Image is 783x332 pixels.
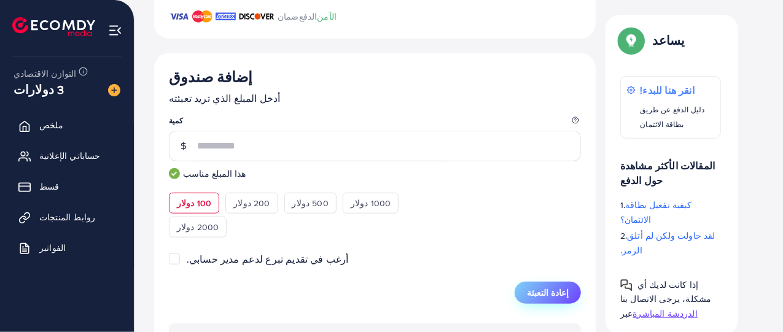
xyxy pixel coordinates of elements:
[620,230,627,242] font: 2.
[9,144,125,168] a: حساباتي الإعلانية
[216,9,236,24] img: ماركة
[527,287,569,299] font: إعادة التعبئة
[620,199,691,226] font: كيفية تفعيل بطاقة الائتمان؟
[9,205,125,230] a: روابط المنتجات
[239,9,275,24] img: ماركة
[14,80,64,98] font: 3 دولارات
[620,279,633,291] img: دليل النوافذ المنبثقة
[39,180,59,193] font: قسط
[39,211,95,223] font: روابط المنتجات
[299,10,317,23] font: الدفع
[633,307,698,319] font: الدردشة المباشرة
[108,23,122,37] img: قائمة طعام
[620,230,715,257] font: لقد حاولت ولكن لم أتلق الرمز.
[169,91,280,105] font: أدخل المبلغ الذي تريد تعبئته
[278,10,299,23] font: ضمان
[515,282,581,304] button: إعادة التعبئة
[620,279,712,319] font: إذا كانت لديك أي مشكلة، يرجى الاتصال بنا عبر
[177,197,211,209] font: 100 دولار
[9,113,125,137] a: ملخص
[620,199,625,211] font: 1.
[12,17,95,36] img: الشعار
[233,197,270,209] font: 200 دولار
[9,236,125,260] a: الفواتير
[169,115,184,126] font: كمية
[351,197,391,209] font: 1000 دولار
[177,221,219,233] font: 2000 دولار
[169,9,189,24] img: ماركة
[169,66,253,87] font: إضافة صندوق
[169,168,180,179] img: مرشد
[187,252,349,266] font: أرغب في تقديم تبرع لدعم مدير حسابي.
[652,31,685,49] font: يساعد
[317,10,337,23] font: الآمن
[620,159,715,187] font: المقالات الأكثر مشاهدة حول الدفع
[39,150,101,162] font: حساباتي الإعلانية
[192,9,212,24] img: ماركة
[9,174,125,199] a: قسط
[731,277,774,323] iframe: محادثة
[108,84,120,96] img: صورة
[620,29,642,52] img: دليل النوافذ المنبثقة
[39,242,66,254] font: الفواتير
[292,197,329,209] font: 500 دولار
[641,83,695,97] font: انقر هنا للبدء!
[14,68,77,80] font: التوازن الاقتصادي
[641,104,705,129] font: دليل الدفع عن طريق بطاقة الائتمان
[183,168,246,179] font: هذا المبلغ مناسب
[39,119,64,131] font: ملخص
